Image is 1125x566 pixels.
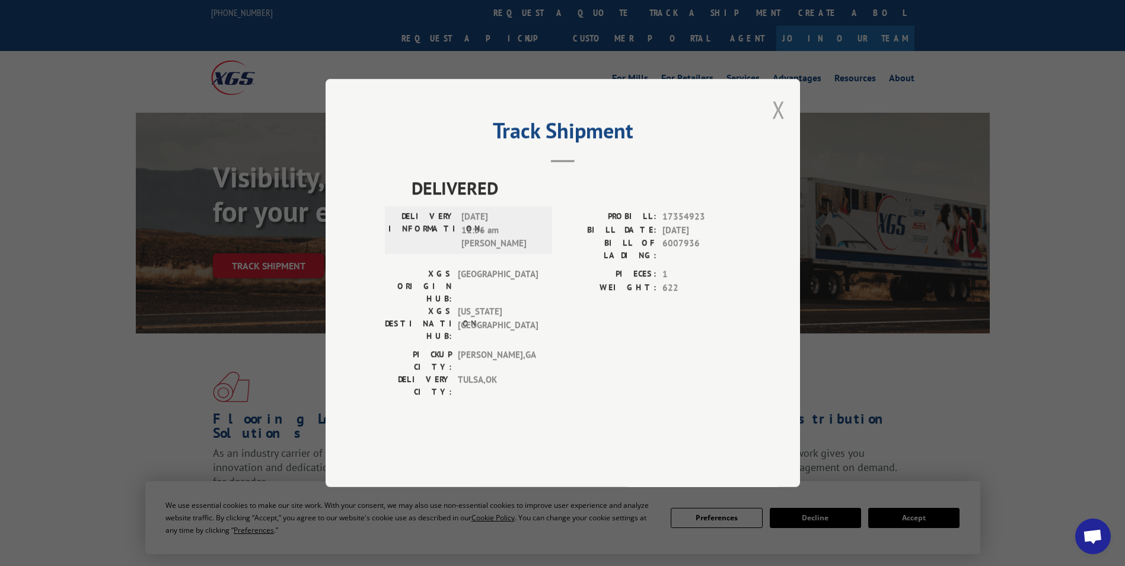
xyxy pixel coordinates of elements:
[563,268,656,281] label: PIECES:
[662,281,741,295] span: 622
[458,305,538,342] span: [US_STATE][GEOGRAPHIC_DATA]
[563,237,656,262] label: BILL OF LADING:
[662,268,741,281] span: 1
[563,224,656,237] label: BILL DATE:
[563,210,656,224] label: PROBILL:
[458,268,538,305] span: [GEOGRAPHIC_DATA]
[563,281,656,295] label: WEIGHT:
[461,210,541,250] span: [DATE] 11:56 am [PERSON_NAME]
[772,94,785,125] button: Close modal
[385,373,452,398] label: DELIVERY CITY:
[385,268,452,305] label: XGS ORIGIN HUB:
[662,224,741,237] span: [DATE]
[385,122,741,145] h2: Track Shipment
[458,348,538,373] span: [PERSON_NAME] , GA
[385,305,452,342] label: XGS DESTINATION HUB:
[385,348,452,373] label: PICKUP CITY:
[458,373,538,398] span: TULSA , OK
[662,237,741,262] span: 6007936
[1075,519,1111,554] div: Open chat
[412,174,741,201] span: DELIVERED
[662,210,741,224] span: 17354923
[388,210,455,250] label: DELIVERY INFORMATION:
